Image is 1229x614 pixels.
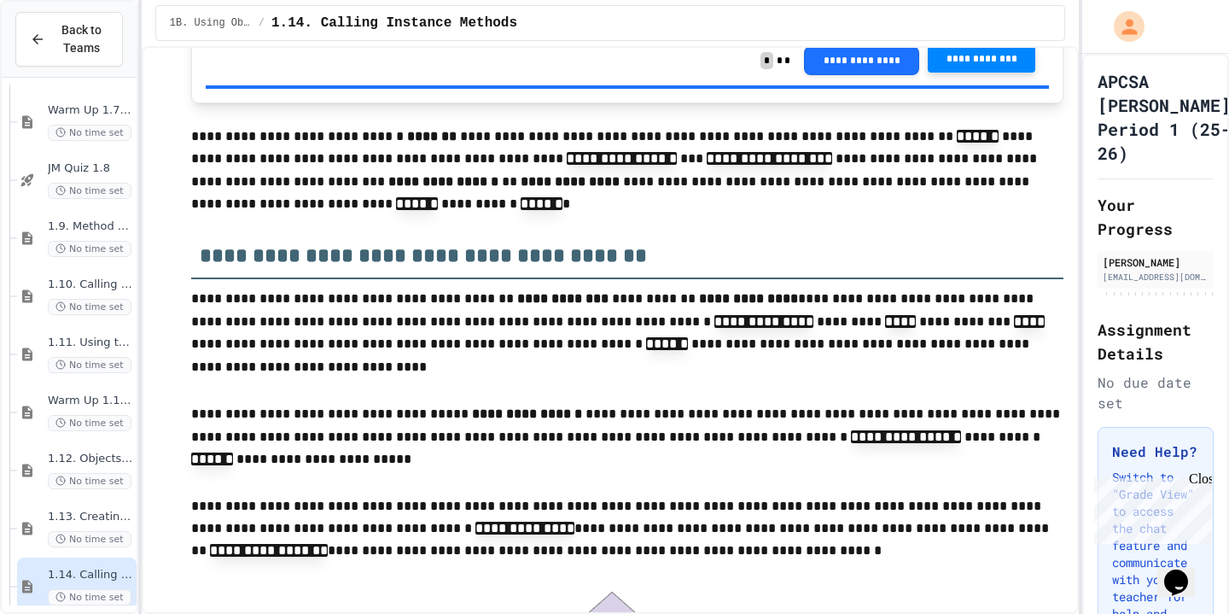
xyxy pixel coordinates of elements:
span: 1.9. Method Signatures [48,219,133,234]
span: 1.14. Calling Instance Methods [48,568,133,582]
span: No time set [48,241,131,257]
iframe: chat widget [1157,546,1212,597]
span: No time set [48,357,131,373]
span: No time set [48,531,131,547]
span: No time set [48,415,131,431]
div: My Account [1096,7,1149,46]
span: No time set [48,125,131,141]
span: JM Quiz 1.8 [48,161,133,176]
h2: Your Progress [1098,193,1214,241]
span: 1.11. Using the Math Class [48,336,133,350]
iframe: chat widget [1087,471,1212,544]
h3: Need Help? [1112,441,1199,462]
div: Chat with us now!Close [7,7,118,108]
span: Warm Up 1.10-1.11 [48,394,133,408]
div: No due date set [1098,372,1214,413]
span: 1.14. Calling Instance Methods [271,13,517,33]
span: No time set [48,183,131,199]
span: No time set [48,589,131,605]
div: [EMAIL_ADDRESS][DOMAIN_NAME] [1103,271,1209,284]
span: 1B. Using Objects [170,16,252,30]
span: 1.13. Creating and Initializing Objects: Constructors [48,510,133,524]
h2: Assignment Details [1098,318,1214,365]
span: Back to Teams [55,21,108,57]
div: [PERSON_NAME] [1103,254,1209,270]
span: Warm Up 1.7-1.8 [48,103,133,118]
span: 1.12. Objects - Instances of Classes [48,452,133,466]
span: 1.10. Calling Class Methods [48,278,133,292]
span: No time set [48,473,131,489]
span: No time set [48,299,131,315]
span: / [259,16,265,30]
